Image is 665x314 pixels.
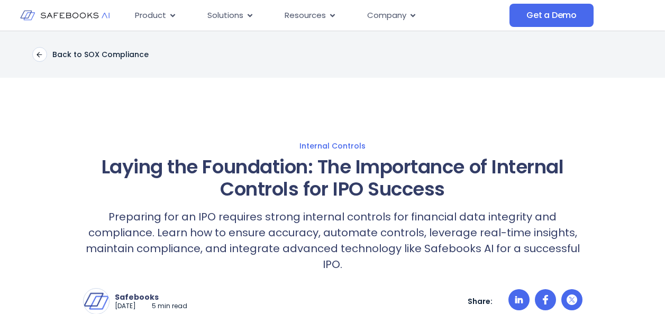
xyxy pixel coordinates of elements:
h1: Laying the Foundation: The Importance of Internal Controls for IPO Success [83,156,582,200]
a: Internal Controls [11,141,654,151]
div: Menu Toggle [126,5,509,26]
p: Back to SOX Compliance [52,50,149,59]
span: Resources [285,10,326,22]
p: [DATE] [115,302,136,311]
span: Solutions [207,10,243,22]
p: Preparing for an IPO requires strong internal controls for financial data integrity and complianc... [83,209,582,272]
a: Back to SOX Compliance [32,47,149,62]
span: Product [135,10,166,22]
span: Get a Demo [526,10,577,21]
span: Company [367,10,406,22]
p: 5 min read [152,302,187,311]
p: Safebooks [115,292,187,302]
img: Safebooks [84,289,109,314]
p: Share: [468,297,493,306]
nav: Menu [126,5,509,26]
a: Get a Demo [509,4,594,27]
